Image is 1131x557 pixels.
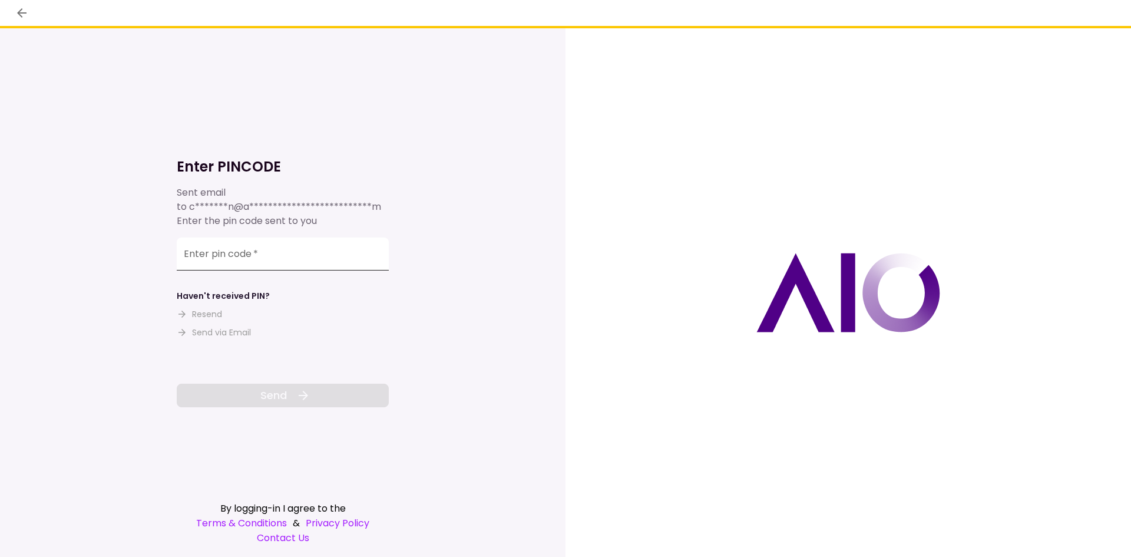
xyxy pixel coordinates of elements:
button: Send via Email [177,327,251,339]
div: & [177,516,389,530]
h1: Enter PINCODE [177,157,389,176]
button: Resend [177,308,222,321]
div: By logging-in I agree to the [177,501,389,516]
button: Send [177,384,389,407]
div: Haven't received PIN? [177,290,270,302]
button: back [12,3,32,23]
div: Sent email to Enter the pin code sent to you [177,186,389,228]
span: Send [260,387,287,403]
a: Contact Us [177,530,389,545]
a: Terms & Conditions [196,516,287,530]
a: Privacy Policy [306,516,369,530]
img: AIO logo [756,253,940,332]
